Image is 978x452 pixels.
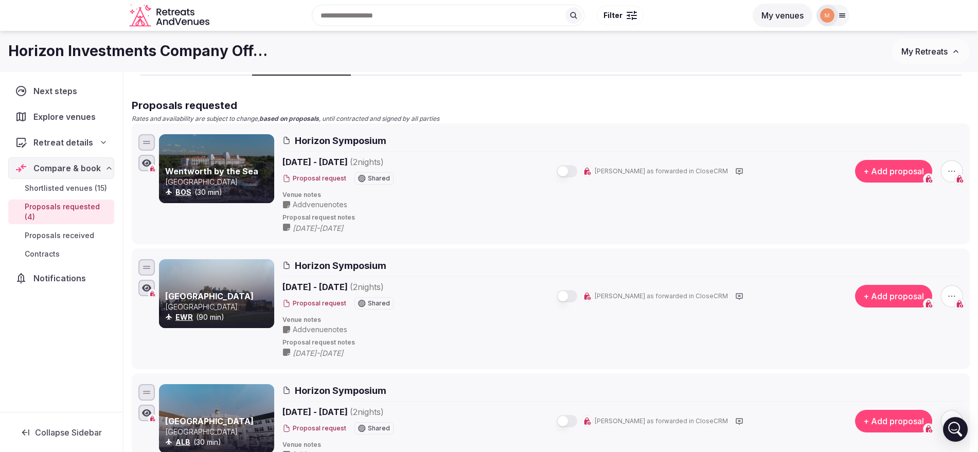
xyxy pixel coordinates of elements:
a: [GEOGRAPHIC_DATA] [165,291,254,301]
a: ALB [175,438,190,446]
a: Contracts [8,247,114,261]
button: ALB [175,437,190,447]
span: Next steps [33,85,81,97]
button: Proposal request [282,174,346,183]
span: Retreat details [33,136,93,149]
span: Horizon Symposium [295,384,386,397]
div: (30 min) [165,187,272,197]
span: ( 2 night s ) [350,157,384,167]
span: [DATE] - [DATE] [282,281,464,293]
span: Filter [603,10,623,21]
span: Proposals requested (4) [25,202,110,222]
button: BOS [175,187,191,197]
span: Collapse Sidebar [35,427,102,438]
span: Venue notes [282,316,963,324]
a: Shortlisted venues (15) [8,181,114,195]
button: + Add proposal [855,285,932,308]
span: Add venue notes [293,324,347,335]
svg: Retreats and Venues company logo [129,4,211,27]
p: [GEOGRAPHIC_DATA] [165,427,272,437]
button: + Add proposal [855,410,932,432]
button: Proposal request [282,424,346,433]
button: Collapse Sidebar [8,421,114,444]
h1: Horizon Investments Company Offsite [8,41,272,61]
span: Shared [368,175,390,182]
span: Notifications [33,272,90,284]
span: Horizon Symposium [295,134,386,147]
button: My Retreats [892,39,970,64]
span: Shared [368,425,390,431]
a: Explore venues [8,106,114,128]
span: [DATE] - [DATE] [282,156,464,168]
button: Filter [597,6,644,25]
a: Proposals requested (4) [8,200,114,224]
p: Rates and availability are subject to change, , until contracted and signed by all parties [132,115,970,123]
span: Contracts [25,249,60,259]
span: [DATE]-[DATE] [293,348,364,358]
span: [PERSON_NAME] as forwarded in CloseCRM [595,292,728,301]
span: My Retreats [901,46,948,57]
span: Venue notes [282,191,963,200]
a: Proposals received [8,228,114,243]
span: [PERSON_NAME] as forwarded in CloseCRM [595,417,728,426]
p: [GEOGRAPHIC_DATA] [165,177,272,187]
span: Shortlisted venues (15) [25,183,107,193]
a: BOS [175,188,191,196]
span: Shared [368,300,390,306]
span: [DATE] - [DATE] [282,406,464,418]
div: Open Intercom Messenger [943,417,968,442]
a: [GEOGRAPHIC_DATA] [165,416,254,426]
h2: Proposals requested [132,98,970,113]
span: Proposals received [25,230,94,241]
span: Horizon Symposium [295,259,386,272]
span: Proposal request notes [282,338,963,347]
a: Wentworth by the Sea [165,166,258,176]
a: Visit the homepage [129,4,211,27]
button: Proposal request [282,299,346,308]
img: marina [820,8,834,23]
span: ( 2 night s ) [350,407,384,417]
a: Next steps [8,80,114,102]
button: + Add proposal [855,160,932,183]
button: EWR [175,312,193,322]
strong: based on proposals [259,115,319,122]
span: [DATE]-[DATE] [293,223,364,233]
a: Notifications [8,267,114,289]
span: Explore venues [33,111,100,123]
button: My venues [753,4,812,27]
p: [GEOGRAPHIC_DATA] [165,302,272,312]
span: ( 2 night s ) [350,282,384,292]
span: Add venue notes [293,200,347,210]
span: Venue notes [282,441,963,449]
span: Proposal request notes [282,213,963,222]
div: (90 min) [165,312,272,322]
span: [PERSON_NAME] as forwarded in CloseCRM [595,167,728,176]
a: My venues [753,10,812,21]
div: (30 min) [165,437,272,447]
a: EWR [175,313,193,321]
span: Compare & book [33,162,101,174]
